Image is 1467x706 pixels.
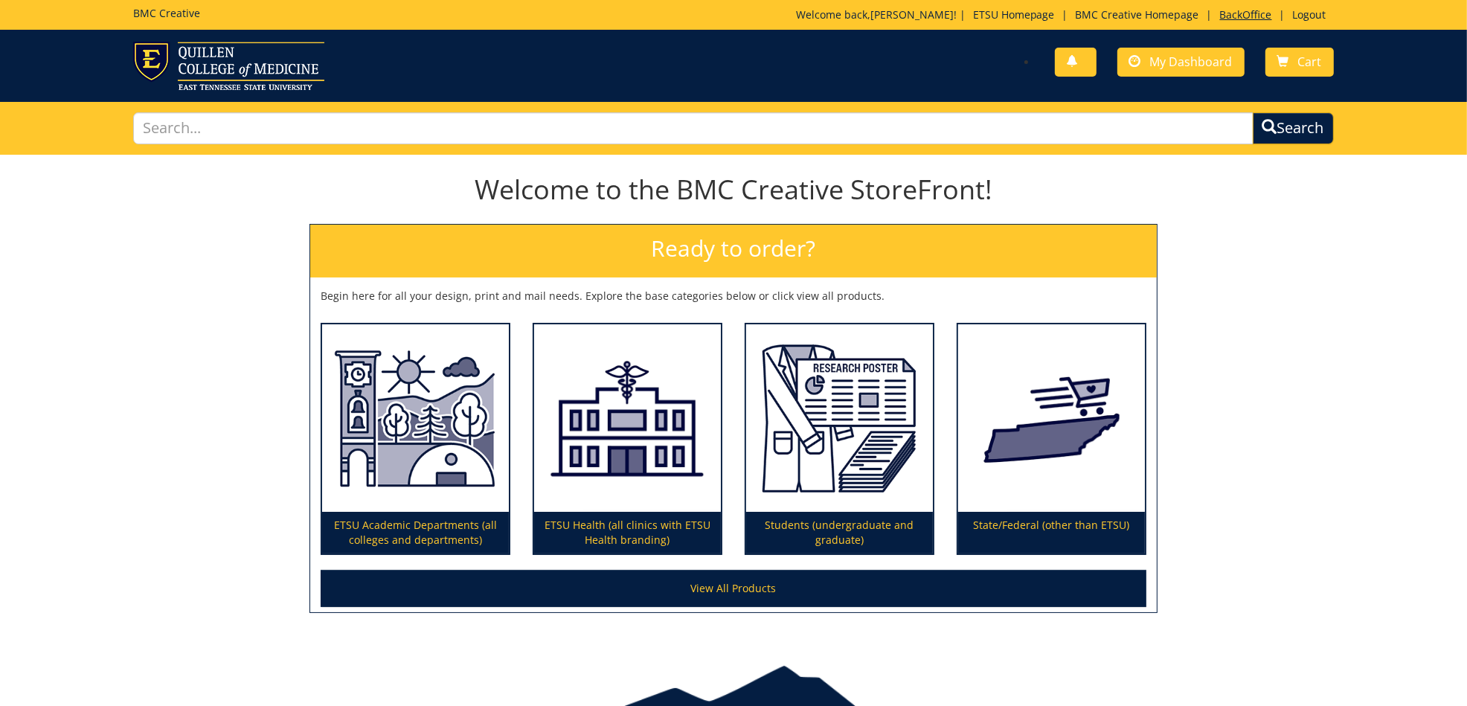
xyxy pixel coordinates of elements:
p: ETSU Academic Departments (all colleges and departments) [322,512,509,553]
img: ETSU logo [133,42,324,90]
a: Logout [1285,7,1334,22]
img: State/Federal (other than ETSU) [958,324,1145,513]
a: Students (undergraduate and graduate) [746,324,933,554]
p: Students (undergraduate and graduate) [746,512,933,553]
p: State/Federal (other than ETSU) [958,512,1145,553]
span: My Dashboard [1150,54,1233,70]
a: ETSU Health (all clinics with ETSU Health branding) [534,324,721,554]
img: ETSU Health (all clinics with ETSU Health branding) [534,324,721,513]
input: Search... [133,112,1253,144]
p: ETSU Health (all clinics with ETSU Health branding) [534,512,721,553]
span: Cart [1298,54,1322,70]
a: My Dashboard [1117,48,1245,77]
a: Cart [1265,48,1334,77]
a: ETSU Homepage [966,7,1062,22]
h1: Welcome to the BMC Creative StoreFront! [309,175,1158,205]
a: [PERSON_NAME] [870,7,954,22]
a: BackOffice [1213,7,1280,22]
img: Students (undergraduate and graduate) [746,324,933,513]
p: Begin here for all your design, print and mail needs. Explore the base categories below or click ... [321,289,1146,304]
a: BMC Creative Homepage [1068,7,1207,22]
a: ETSU Academic Departments (all colleges and departments) [322,324,509,554]
a: View All Products [321,570,1146,607]
a: State/Federal (other than ETSU) [958,324,1145,554]
p: Welcome back, ! | | | | [796,7,1334,22]
h2: Ready to order? [310,225,1157,277]
h5: BMC Creative [133,7,200,19]
img: ETSU Academic Departments (all colleges and departments) [322,324,509,513]
button: Search [1253,112,1334,144]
